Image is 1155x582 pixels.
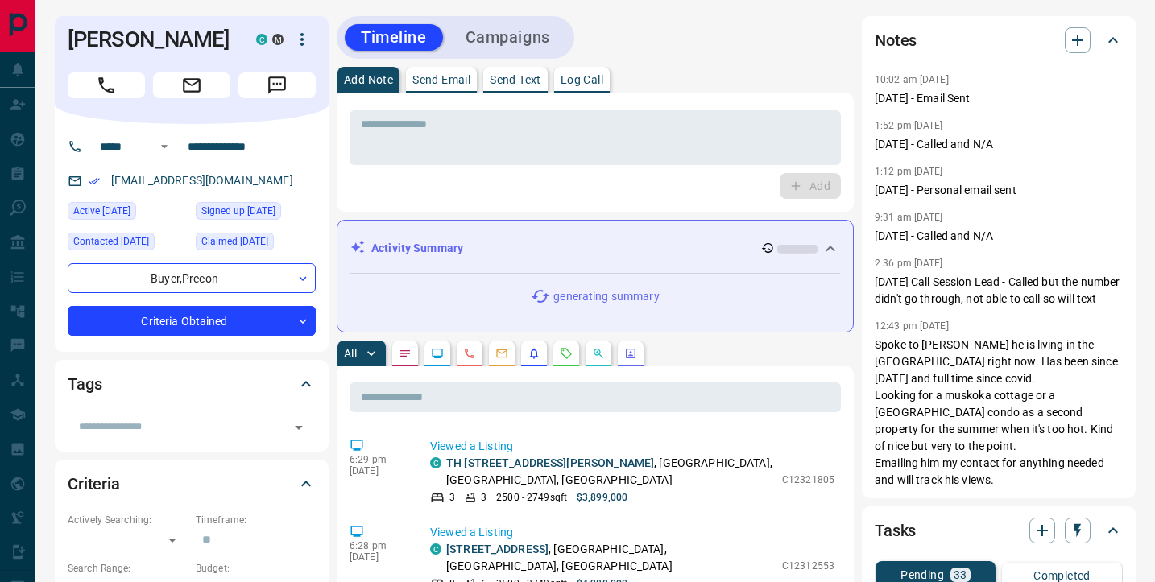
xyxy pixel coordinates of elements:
p: 33 [954,569,967,580]
svg: Email Verified [89,175,100,187]
div: Wed Aug 13 2025 [68,202,188,225]
h1: [PERSON_NAME] [68,27,232,52]
p: [DATE] - Email Sent [875,90,1123,107]
div: Wed Jun 05 2013 [196,202,316,225]
div: condos.ca [430,457,441,468]
a: [STREET_ADDRESS] [446,543,549,555]
p: Send Email [412,74,470,85]
h2: Notes [875,27,917,53]
span: Call [68,72,145,98]
svg: Lead Browsing Activity [431,347,444,360]
p: Pending [900,569,944,580]
a: TH [STREET_ADDRESS][PERSON_NAME] [446,456,654,469]
button: Open [288,416,310,439]
h2: Tags [68,371,101,397]
p: C12312553 [782,559,834,573]
p: generating summary [553,288,659,305]
p: 1:52 pm [DATE] [875,120,943,131]
div: Tags [68,365,316,403]
p: 3 [481,490,486,505]
span: Active [DATE] [73,203,130,219]
p: [DATE] - Personal email sent [875,182,1123,199]
svg: Notes [399,347,412,360]
svg: Emails [495,347,508,360]
p: 6:29 pm [350,454,406,465]
div: Criteria [68,464,316,503]
p: , [GEOGRAPHIC_DATA], [GEOGRAPHIC_DATA], [GEOGRAPHIC_DATA] [446,541,774,575]
span: Email [153,72,230,98]
p: [DATE] [350,551,406,563]
p: Add Note [344,74,393,85]
p: Actively Searching: [68,513,188,527]
span: Signed up [DATE] [201,203,275,219]
p: 3 [449,490,455,505]
p: Search Range: [68,561,188,576]
div: Notes [875,21,1123,60]
p: Log Call [561,74,603,85]
p: Viewed a Listing [430,438,834,455]
p: All [344,348,357,359]
p: Send Text [490,74,541,85]
p: 9:31 am [DATE] [875,212,943,223]
h2: Tasks [875,518,916,543]
button: Open [155,137,174,156]
p: Viewed a Listing [430,524,834,541]
svg: Listing Alerts [528,347,540,360]
svg: Agent Actions [624,347,637,360]
p: [DATE] [350,465,406,477]
p: 10:02 am [DATE] [875,74,949,85]
span: Message [238,72,316,98]
p: C12321805 [782,473,834,487]
p: 2:36 pm [DATE] [875,258,943,269]
p: Activity Summary [371,240,463,257]
p: , [GEOGRAPHIC_DATA], [GEOGRAPHIC_DATA], [GEOGRAPHIC_DATA] [446,455,774,489]
div: Buyer , Precon [68,263,316,293]
div: Activity Summary [350,233,840,263]
svg: Requests [560,347,573,360]
p: 6:28 pm [350,540,406,551]
p: 2500 - 2749 sqft [496,490,567,505]
p: [DATE] Call Session Lead - Called but the number didn't go through, not able to call so will text [875,274,1123,308]
p: Completed [1033,570,1091,581]
p: [DATE] - Called and N/A [875,136,1123,153]
svg: Opportunities [592,347,605,360]
p: $3,899,000 [577,490,627,505]
p: [DATE] - Called and N/A [875,228,1123,245]
div: Wed Apr 09 2025 [68,233,188,255]
div: Tasks [875,511,1123,550]
div: condos.ca [256,34,267,45]
p: Budget: [196,561,316,576]
p: Spoke to [PERSON_NAME] he is living in the [GEOGRAPHIC_DATA] right now. Has been since [DATE] and... [875,336,1123,489]
a: [EMAIL_ADDRESS][DOMAIN_NAME] [111,174,293,187]
p: 1:12 pm [DATE] [875,166,943,177]
svg: Calls [463,347,476,360]
div: Thu May 23 2024 [196,233,316,255]
span: Contacted [DATE] [73,233,149,250]
button: Campaigns [449,24,566,51]
p: Timeframe: [196,513,316,527]
div: Criteria Obtained [68,306,316,336]
div: condos.ca [430,543,441,555]
h2: Criteria [68,471,120,497]
div: mrloft.ca [272,34,284,45]
p: 12:43 pm [DATE] [875,320,949,332]
button: Timeline [345,24,443,51]
span: Claimed [DATE] [201,233,268,250]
